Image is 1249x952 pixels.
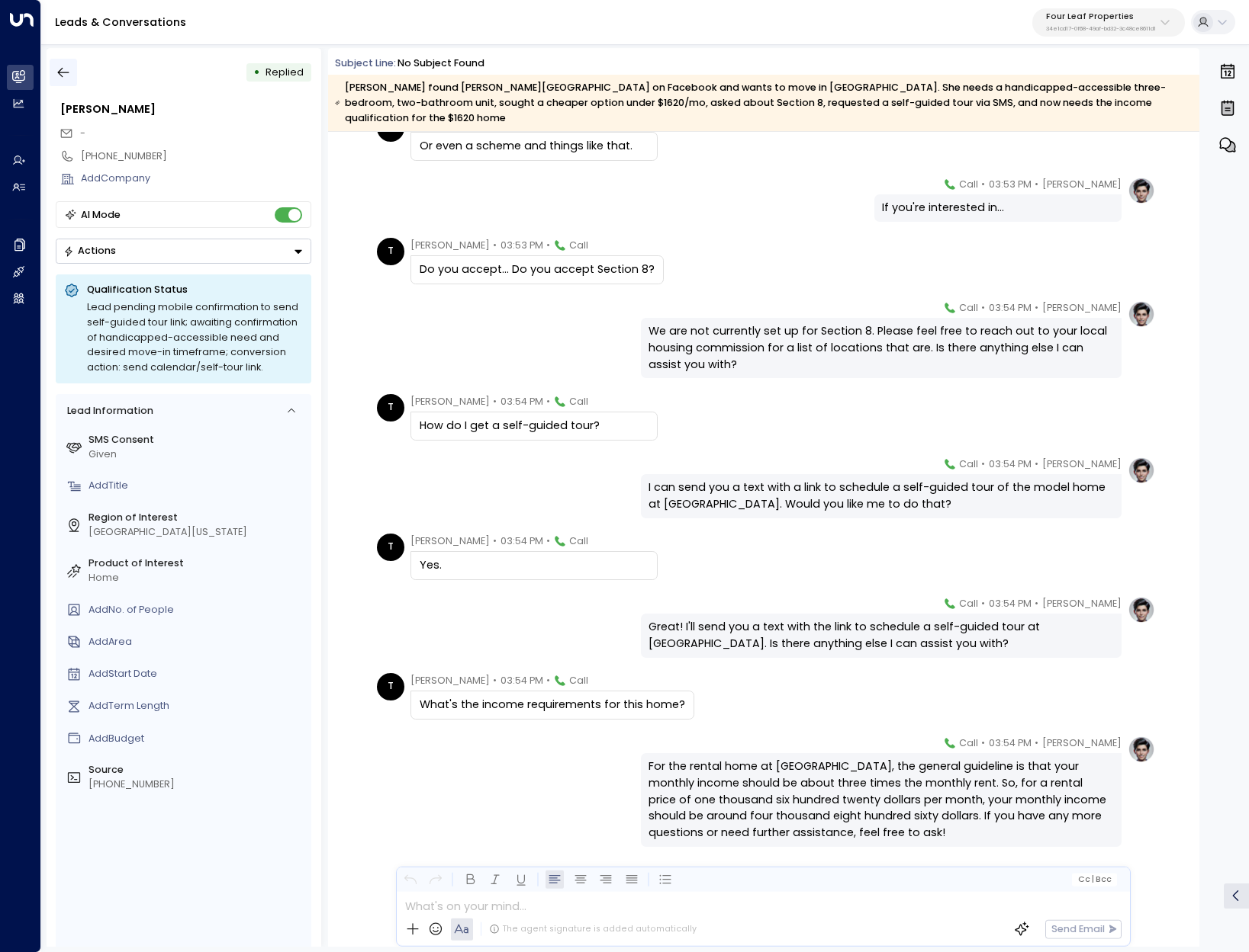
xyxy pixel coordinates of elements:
[989,596,1032,611] span: 03:54 PM
[253,60,260,85] div: •
[81,207,121,223] div: AI Mode
[89,511,306,525] label: Region of Interest
[569,238,588,253] span: Call
[569,673,588,688] span: Call
[420,557,649,574] div: Yes.
[546,673,550,688] span: •
[410,673,490,688] span: [PERSON_NAME]
[401,870,420,889] button: Undo
[493,238,497,253] span: •
[1035,457,1038,472] span: •
[649,323,1112,373] div: We are not currently set up for Section 8. Please feel free to reach out to your local housing co...
[1046,12,1156,21] p: Four Leaf Properties
[1128,596,1155,623] img: profile-logo.png
[959,177,978,192] span: Call
[81,149,311,164] div: [PHONE_NUMBER]
[649,758,1112,841] div: For the rental home at [GEOGRAPHIC_DATA], the general guideline is that your monthly income shoul...
[1128,457,1155,484] img: profile-logo.png
[501,238,543,253] span: 03:53 PM
[981,300,985,316] span: •
[493,534,497,549] span: •
[501,673,543,688] span: 03:54 PM
[493,673,497,688] span: •
[420,418,649,434] div: How do I get a self-guided tour?
[1073,873,1118,886] button: Cc|Bcc
[56,239,311,264] button: Actions
[501,534,543,549] span: 03:54 PM
[1042,736,1122,751] span: [PERSON_NAME]
[493,394,497,409] span: •
[89,777,306,792] div: [PHONE_NUMBER]
[1032,8,1185,37] button: Four Leaf Properties34e1cd17-0f68-49af-bd32-3c48ce8611d1
[981,177,985,192] span: •
[335,80,1191,126] div: [PERSON_NAME] found [PERSON_NAME][GEOGRAPHIC_DATA] on Facebook and wants to move in [GEOGRAPHIC_D...
[989,300,1032,316] span: 03:54 PM
[569,534,588,549] span: Call
[546,238,550,253] span: •
[420,697,685,713] div: What's the income requirements for this home?
[989,177,1032,192] span: 03:53 PM
[989,736,1032,751] span: 03:54 PM
[81,171,311,186] div: AddCompany
[377,673,404,700] div: T
[56,239,311,264] div: Button group with a nested menu
[1035,177,1038,192] span: •
[377,534,404,561] div: T
[1042,457,1122,472] span: [PERSON_NAME]
[89,763,306,777] label: Source
[489,923,697,935] div: The agent signature is added automatically
[335,56,396,69] span: Subject Line:
[89,732,306,746] div: AddBudget
[1128,300,1155,328] img: profile-logo.png
[60,101,311,118] div: [PERSON_NAME]
[80,127,85,139] span: -
[89,479,306,493] div: AddTitle
[420,261,655,278] div: Do you accept... Do you accept Section 8?
[546,394,550,409] span: •
[981,596,985,611] span: •
[377,394,404,422] div: T
[89,433,306,447] label: SMS Consent
[959,596,978,611] span: Call
[981,736,985,751] span: •
[420,138,649,155] div: Or even a scheme and things like that.
[959,457,978,472] span: Call
[1128,736,1155,763] img: profile-logo.png
[89,635,306,649] div: AddArea
[427,870,446,889] button: Redo
[87,300,303,375] div: Lead pending mobile confirmation to send self-guided tour link; awaiting confirmation of handicap...
[1042,300,1122,316] span: [PERSON_NAME]
[89,571,306,585] div: Home
[649,619,1112,652] div: Great! I'll send you a text with the link to schedule a self-guided tour at [GEOGRAPHIC_DATA]. Is...
[89,667,306,681] div: AddStart Date
[1046,26,1156,32] p: 34e1cd17-0f68-49af-bd32-3c48ce8611d1
[1035,300,1038,316] span: •
[959,736,978,751] span: Call
[266,66,304,79] span: Replied
[87,283,303,296] p: Qualification Status
[989,457,1032,472] span: 03:54 PM
[89,447,306,462] div: Given
[62,404,153,418] div: Lead Information
[1042,596,1122,611] span: [PERSON_NAME]
[410,394,490,409] span: [PERSON_NAME]
[89,525,306,540] div: [GEOGRAPHIC_DATA][US_STATE]
[55,14,186,30] a: Leads & Conversations
[63,245,116,257] div: Actions
[959,300,978,316] span: Call
[1042,177,1122,192] span: [PERSON_NAME]
[1092,875,1094,884] span: |
[1035,736,1038,751] span: •
[1128,177,1155,204] img: profile-logo.png
[89,603,306,617] div: AddNo. of People
[569,394,588,409] span: Call
[981,457,985,472] span: •
[410,238,490,253] span: [PERSON_NAME]
[89,556,306,571] label: Product of Interest
[1035,596,1038,611] span: •
[410,534,490,549] span: [PERSON_NAME]
[89,699,306,713] div: AddTerm Length
[882,200,1112,216] div: If you're interested in...
[649,479,1112,512] div: I can send you a text with a link to schedule a self-guided tour of the model home at [GEOGRAPHIC...
[1078,875,1112,884] span: Cc Bcc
